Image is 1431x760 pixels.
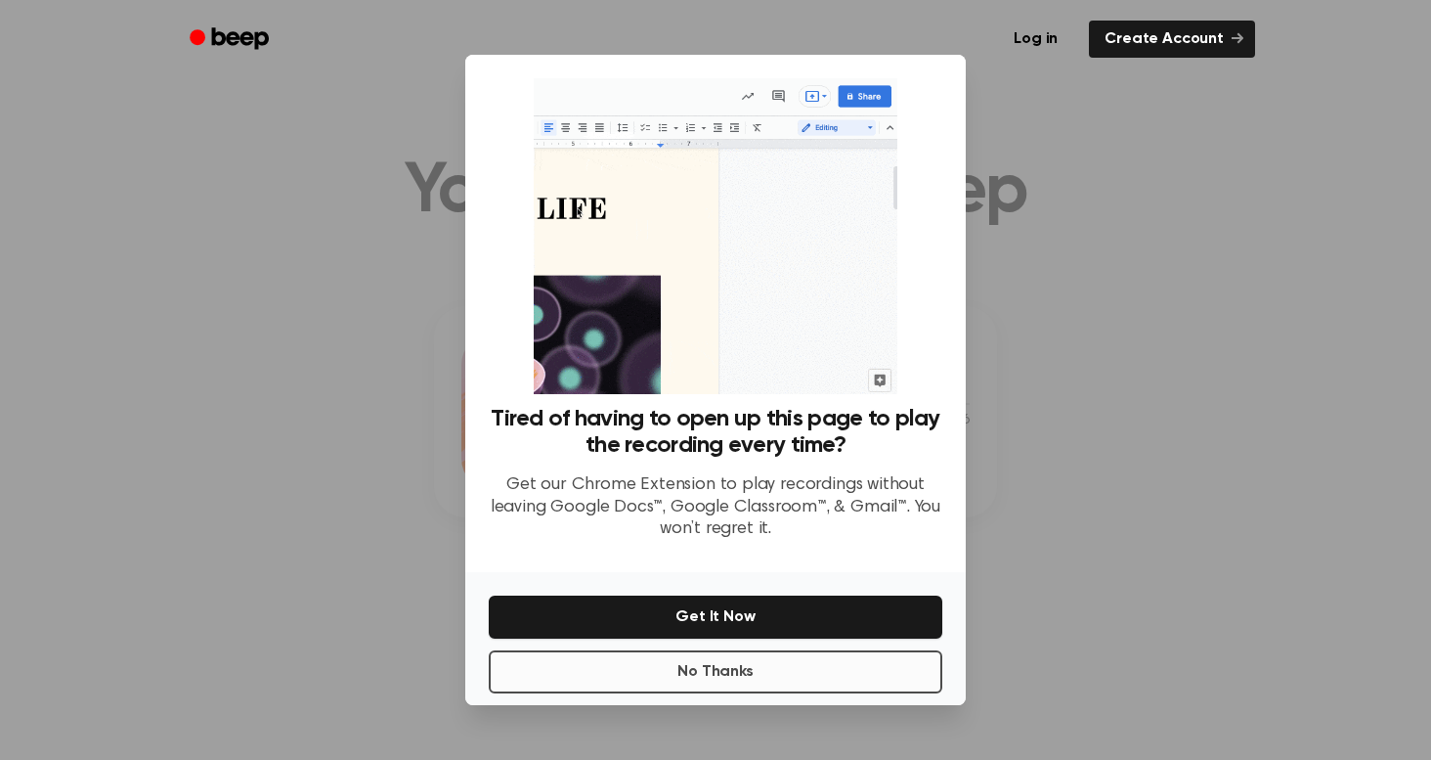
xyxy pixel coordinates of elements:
[489,406,942,459] h3: Tired of having to open up this page to play the recording every time?
[489,474,942,541] p: Get our Chrome Extension to play recordings without leaving Google Docs™, Google Classroom™, & Gm...
[489,596,942,639] button: Get It Now
[994,17,1077,62] a: Log in
[534,78,896,394] img: Beep extension in action
[1089,21,1255,58] a: Create Account
[489,650,942,693] button: No Thanks
[176,21,286,59] a: Beep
